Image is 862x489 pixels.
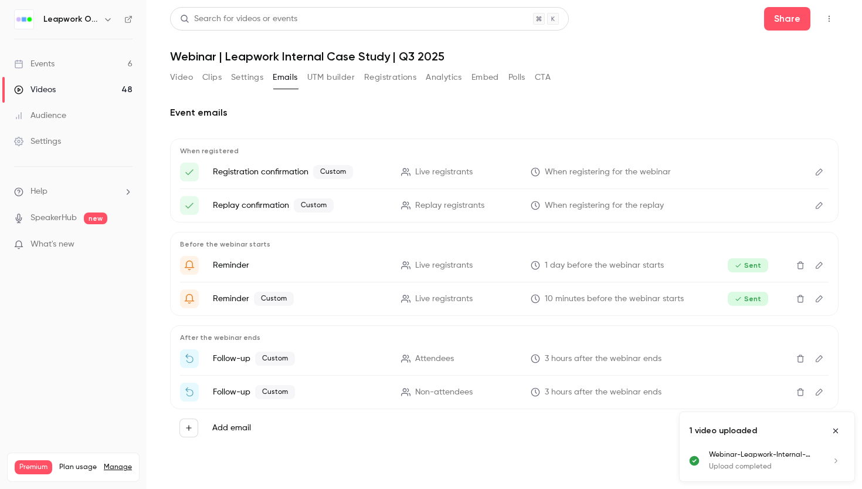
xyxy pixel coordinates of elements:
[791,289,810,308] button: Delete
[212,422,251,434] label: Add email
[14,84,56,96] div: Videos
[14,186,133,198] li: help-dropdown-opener
[255,352,295,366] span: Custom
[826,421,845,440] button: Close uploads list
[213,352,387,366] p: Follow-up
[254,292,294,306] span: Custom
[545,200,664,212] span: When registering for the replay
[791,349,810,368] button: Delete
[307,68,355,87] button: UTM builder
[255,385,295,399] span: Custom
[810,349,829,368] button: Edit
[545,386,661,399] span: 3 hours after the webinar ends
[14,58,55,70] div: Events
[810,196,829,215] button: Edit
[364,68,416,87] button: Registrations
[810,383,829,402] button: Edit
[118,240,133,250] iframe: Noticeable Trigger
[545,166,671,178] span: When registering for the webinar
[689,425,757,437] p: 1 video uploaded
[59,463,97,472] span: Plan usage
[294,198,334,213] span: Custom
[810,163,829,181] button: Edit
[104,463,132,472] a: Manage
[415,259,473,272] span: Live registrants
[508,68,525,87] button: Polls
[535,68,551,87] button: CTA
[43,14,99,25] h6: Leapwork Online Event
[764,7,810,31] button: Share
[180,163,829,181] li: Here's your access link to {{ event_name }}!
[820,9,839,28] button: Top Bar Actions
[180,146,829,156] p: When registered
[180,289,829,308] li: {{ event_name }} is about to go live
[791,256,810,275] button: Delete
[415,386,473,399] span: Non-attendees
[213,198,387,213] p: Replay confirmation
[15,460,52,474] span: Premium
[415,166,473,178] span: Live registrants
[709,450,845,472] a: Webinar-Leapwork-Internal-Case-Study-2025Upload completed
[202,68,222,87] button: Clips
[545,293,684,305] span: 10 minutes before the webinar starts
[231,68,263,87] button: Settings
[471,68,499,87] button: Embed
[415,293,473,305] span: Live registrants
[180,196,829,215] li: Here's your access link to {{ event_name }}!
[180,13,297,25] div: Search for videos or events
[170,106,839,120] h2: Event emails
[170,49,839,63] h1: Webinar | Leapwork Internal Case Study | Q3 2025
[14,110,66,122] div: Audience
[213,165,387,179] p: Registration confirmation
[213,292,387,306] p: Reminder
[180,383,829,402] li: Watch the replay of {{ event_name }}
[709,450,817,460] p: Webinar-Leapwork-Internal-Case-Study-2025
[426,68,462,87] button: Analytics
[728,292,768,306] span: Sent
[180,333,829,342] p: After the webinar ends
[15,10,33,29] img: Leapwork Online Event
[30,238,74,251] span: What's new
[180,240,829,249] p: Before the webinar starts
[313,165,353,179] span: Custom
[545,259,664,272] span: 1 day before the webinar starts
[213,259,387,271] p: Reminder
[709,461,817,472] p: Upload completed
[30,212,77,224] a: SpeakerHub
[810,256,829,275] button: Edit
[14,136,61,147] div: Settings
[545,353,661,365] span: 3 hours after the webinar ends
[84,213,107,224] span: new
[728,258,768,272] span: Sent
[273,68,297,87] button: Emails
[680,450,854,481] ul: Uploads list
[415,200,484,212] span: Replay registrants
[170,68,193,87] button: Video
[180,256,829,275] li: {{ event_name }} is about to go live
[180,349,829,368] li: Thanks for attending {{ event_name }}
[415,353,454,365] span: Attendees
[213,385,387,399] p: Follow-up
[791,383,810,402] button: Delete
[30,186,47,198] span: Help
[810,289,829,308] button: Edit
